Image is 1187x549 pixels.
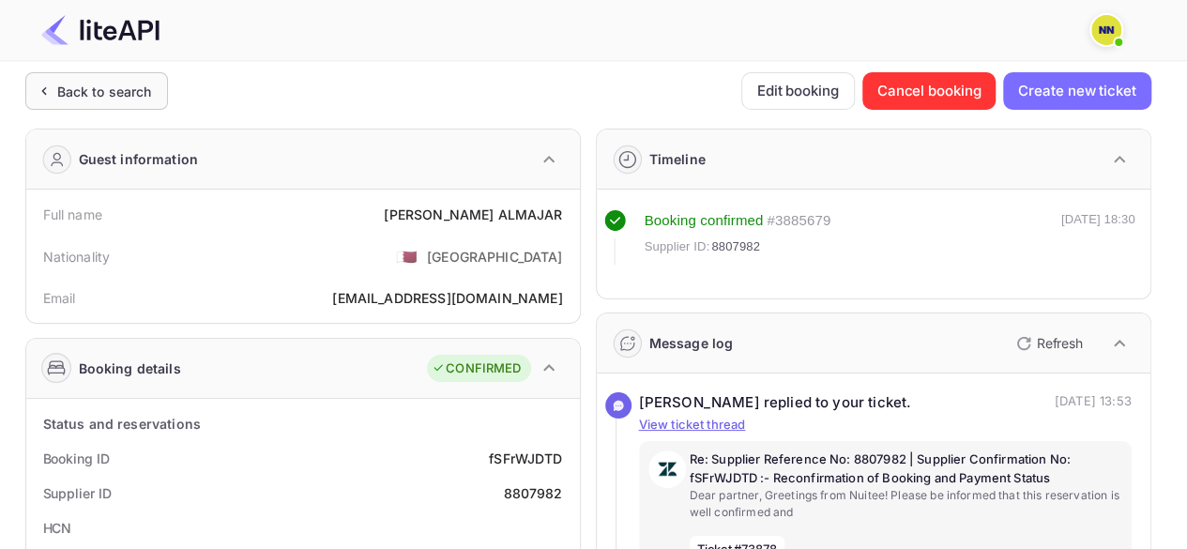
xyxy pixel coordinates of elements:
div: HCN [43,518,72,538]
div: Guest information [79,149,199,169]
div: [GEOGRAPHIC_DATA] [427,247,563,267]
span: 8807982 [711,237,760,256]
p: Re: Supplier Reference No: 8807982 | Supplier Confirmation No: fSFrWJDTD :- Reconfirmation of Boo... [690,450,1122,487]
div: [EMAIL_ADDRESS][DOMAIN_NAME] [332,288,562,308]
div: Full name [43,205,102,224]
button: Cancel booking [862,72,997,110]
div: Nationality [43,247,111,267]
button: Create new ticket [1003,72,1150,110]
p: [DATE] 13:53 [1055,392,1132,414]
div: Booking ID [43,449,110,468]
img: AwvSTEc2VUhQAAAAAElFTkSuQmCC [648,450,686,488]
div: Booking details [79,358,181,378]
span: United States [396,239,418,273]
img: N/A N/A [1091,15,1121,45]
p: Dear partner, Greetings from Nuitee! Please be informed that this reservation is well confirmed and [690,487,1122,521]
div: Booking confirmed [645,210,764,232]
div: # 3885679 [767,210,830,232]
div: [DATE] 18:30 [1061,210,1135,265]
div: CONFIRMED [432,359,521,378]
div: Timeline [649,149,706,169]
div: 8807982 [503,483,562,503]
button: Edit booking [741,72,855,110]
p: Refresh [1037,333,1083,353]
div: Message log [649,333,734,353]
button: Refresh [1005,328,1090,358]
span: Supplier ID: [645,237,710,256]
div: Back to search [57,82,152,101]
div: Supplier ID [43,483,112,503]
div: Status and reservations [43,414,201,434]
div: [PERSON_NAME] ALMAJAR [384,205,562,224]
div: Email [43,288,76,308]
div: fSFrWJDTD [489,449,562,468]
img: LiteAPI Logo [41,15,160,45]
div: [PERSON_NAME] replied to your ticket. [639,392,912,414]
p: View ticket thread [639,416,1132,435]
